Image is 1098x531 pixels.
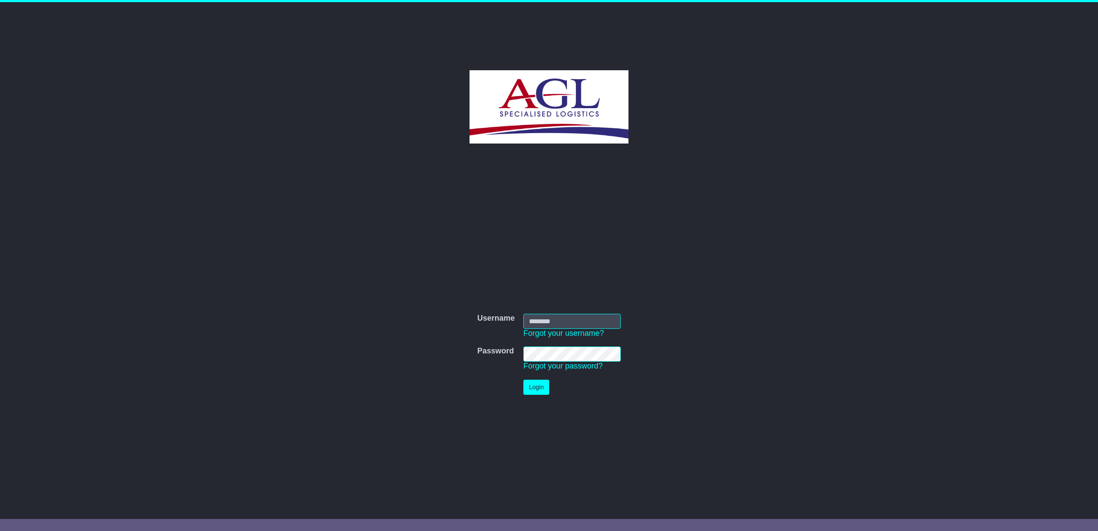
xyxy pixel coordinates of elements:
img: AGL SPECIALISED LOGISTICS [470,70,628,144]
label: Password [477,347,514,356]
button: Login [523,380,549,395]
label: Username [477,314,515,323]
a: Forgot your password? [523,362,603,370]
a: Forgot your username? [523,329,604,337]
